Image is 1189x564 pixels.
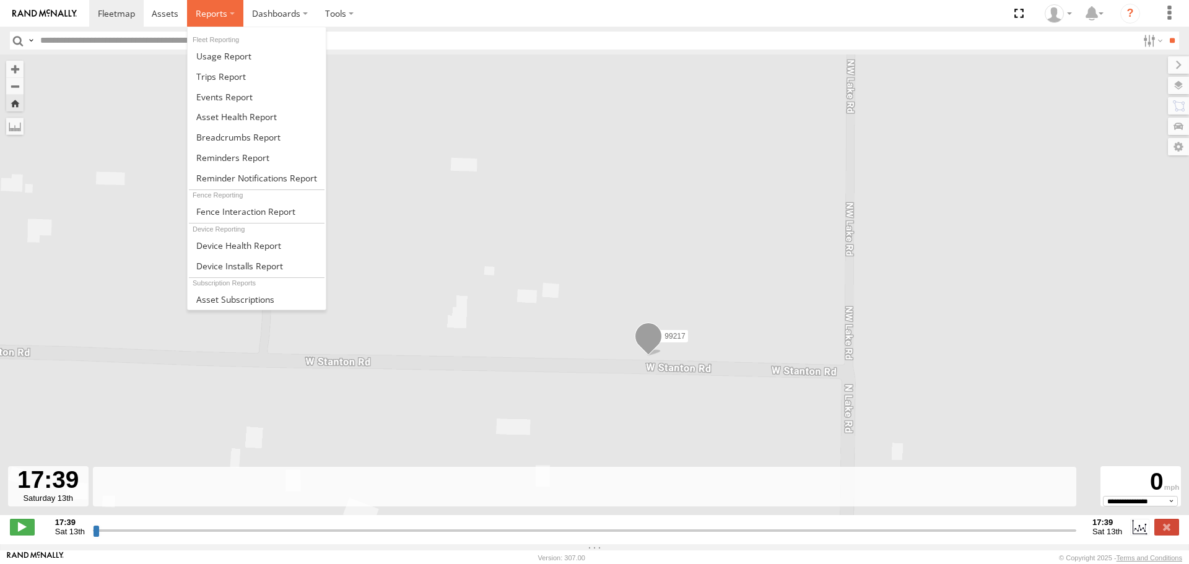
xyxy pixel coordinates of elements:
[188,87,326,107] a: Full Events Report
[1168,138,1189,155] label: Map Settings
[188,168,326,188] a: Service Reminder Notifications Report
[188,66,326,87] a: Trips Report
[1059,554,1182,562] div: © Copyright 2025 -
[7,552,64,564] a: Visit our Website
[1154,519,1179,535] label: Close
[55,527,85,536] span: Sat 13th Sep 2025
[10,519,35,535] label: Play/Stop
[1092,518,1122,527] strong: 17:39
[6,118,24,135] label: Measure
[188,256,326,276] a: Device Installs Report
[55,518,85,527] strong: 17:39
[1092,527,1122,536] span: Sat 13th Sep 2025
[664,331,685,340] span: 99217
[6,95,24,111] button: Zoom Home
[1117,554,1182,562] a: Terms and Conditions
[1040,4,1076,23] div: Jon Shurlow
[188,235,326,256] a: Device Health Report
[6,77,24,95] button: Zoom out
[1120,4,1140,24] i: ?
[188,201,326,222] a: Fence Interaction Report
[6,61,24,77] button: Zoom in
[1102,468,1179,496] div: 0
[12,9,77,18] img: rand-logo.svg
[188,106,326,127] a: Asset Health Report
[188,46,326,66] a: Usage Report
[188,147,326,168] a: Reminders Report
[1138,32,1165,50] label: Search Filter Options
[188,127,326,147] a: Breadcrumbs Report
[1130,519,1149,535] label: Disable Chart
[188,289,326,310] a: Asset Subscriptions
[26,32,36,50] label: Search Query
[538,554,585,562] div: Version: 307.00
